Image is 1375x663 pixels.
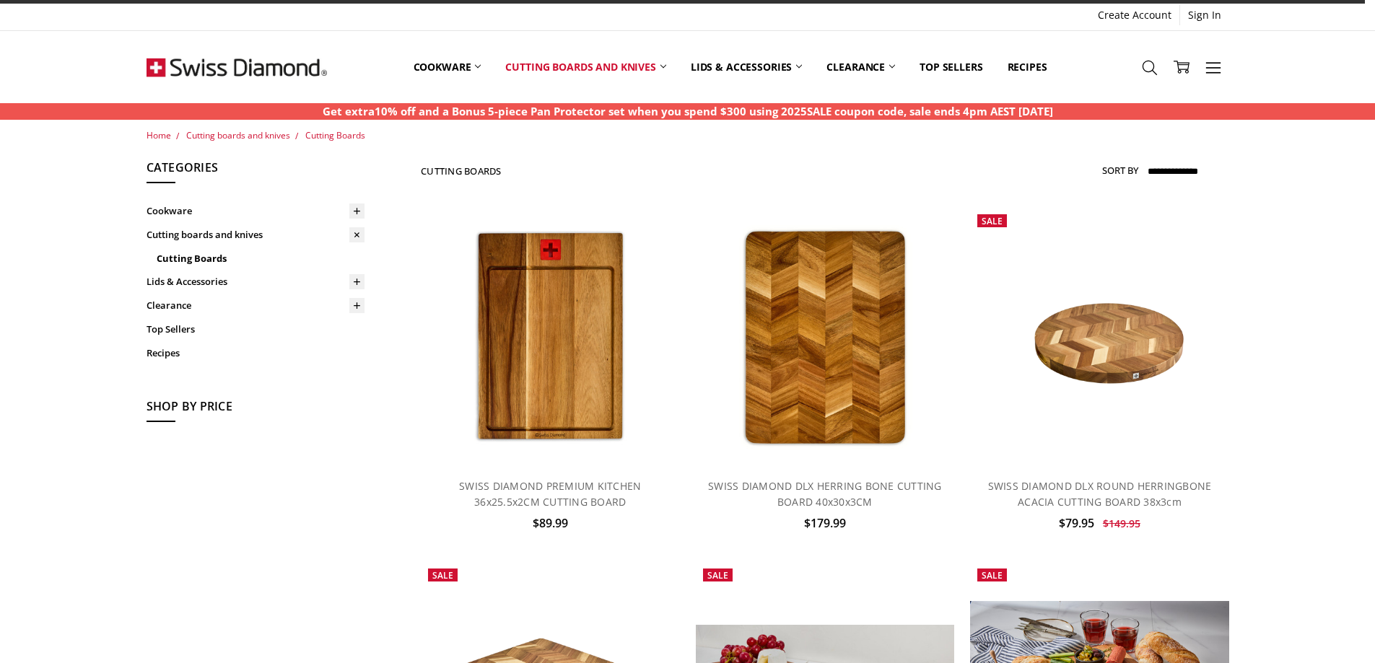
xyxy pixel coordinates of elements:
[401,35,494,99] a: Cookware
[1090,5,1179,25] a: Create Account
[323,103,1053,120] p: Get extra10% off and a Bonus 5-piece Pan Protector set when you spend $300 using 2025SALE coupon ...
[995,35,1060,99] a: Recipes
[459,479,641,509] a: SWISS DIAMOND PREMIUM KITCHEN 36x25.5x2CM CUTTING BOARD
[493,35,678,99] a: Cutting boards and knives
[696,207,954,465] a: SWISS DIAMOND DLX HERRING BONE CUTTING BOARD 40x30x3CM
[186,129,290,141] a: Cutting boards and knives
[814,35,907,99] a: Clearance
[305,129,365,141] a: Cutting Boards
[147,31,327,103] img: Free Shipping On Every Order
[421,165,502,177] h1: Cutting Boards
[678,35,814,99] a: Lids & Accessories
[1102,159,1138,182] label: Sort By
[707,569,728,581] span: Sale
[147,129,171,141] a: Home
[708,479,942,509] a: SWISS DIAMOND DLX HERRING BONE CUTTING BOARD 40x30x3CM
[1103,517,1140,530] span: $149.95
[1180,5,1229,25] a: Sign In
[421,207,679,465] a: SWISS DIAMOND PREMIUM KITCHEN 36x25.5x2CM CUTTING BOARD
[720,207,930,465] img: SWISS DIAMOND DLX HERRING BONE CUTTING BOARD 40x30x3CM
[147,159,365,183] h5: Categories
[982,215,1003,227] span: Sale
[1059,515,1094,531] span: $79.95
[147,317,365,341] a: Top Sellers
[804,515,846,531] span: $179.99
[970,207,1228,465] a: SWISS DIAMOND DLX ROUND HERRINGBONE ACACIA CUTTING BOARD 38x3cm
[147,398,365,422] h5: Shop By Price
[147,341,365,365] a: Recipes
[970,250,1228,423] img: SWISS DIAMOND DLX ROUND HERRINGBONE ACACIA CUTTING BOARD 38x3cm
[451,207,650,465] img: SWISS DIAMOND PREMIUM KITCHEN 36x25.5x2CM CUTTING BOARD
[147,199,365,223] a: Cookware
[988,479,1212,509] a: SWISS DIAMOND DLX ROUND HERRINGBONE ACACIA CUTTING BOARD 38x3cm
[432,569,453,581] span: Sale
[157,247,365,271] a: Cutting Boards
[147,294,365,317] a: Clearance
[147,223,365,247] a: Cutting boards and knives
[982,569,1003,581] span: Sale
[533,515,568,531] span: $89.99
[907,35,995,99] a: Top Sellers
[147,270,365,294] a: Lids & Accessories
